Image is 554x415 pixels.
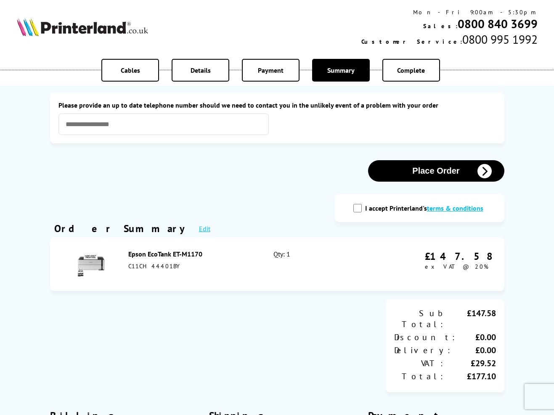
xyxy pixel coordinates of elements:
[457,332,496,343] div: £0.00
[445,371,496,382] div: £177.10
[273,250,360,278] div: Qty: 1
[258,66,284,74] span: Payment
[425,263,488,270] span: ex VAT @ 20%
[452,345,496,356] div: £0.00
[397,66,425,74] span: Complete
[191,66,211,74] span: Details
[394,371,445,382] div: Total:
[58,101,496,109] label: Please provide an up to date telephone number should we need to contact you in the unlikely event...
[128,250,255,258] div: Epson EcoTank ET-M1170
[458,16,538,32] a: 0800 840 3699
[327,66,355,74] span: Summary
[427,204,483,212] a: modal_tc
[77,248,106,278] img: Epson EcoTank ET-M1170
[445,308,496,330] div: £147.58
[361,38,462,45] span: Customer Service:
[423,22,458,30] span: Sales:
[361,8,538,16] div: Mon - Fri 9:00am - 5:30pm
[121,66,140,74] span: Cables
[445,358,496,369] div: £29.52
[17,18,148,36] img: Printerland Logo
[394,358,445,369] div: VAT:
[54,222,191,235] div: Order Summary
[394,345,452,356] div: Delivery:
[394,308,445,330] div: Sub Total:
[425,250,492,263] div: £147.58
[199,225,210,233] a: Edit
[368,160,504,182] button: Place Order
[462,32,538,47] span: 0800 995 1992
[394,332,457,343] div: Discount:
[365,204,488,212] label: I accept Printerland's
[128,262,255,270] div: C11CH44401BY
